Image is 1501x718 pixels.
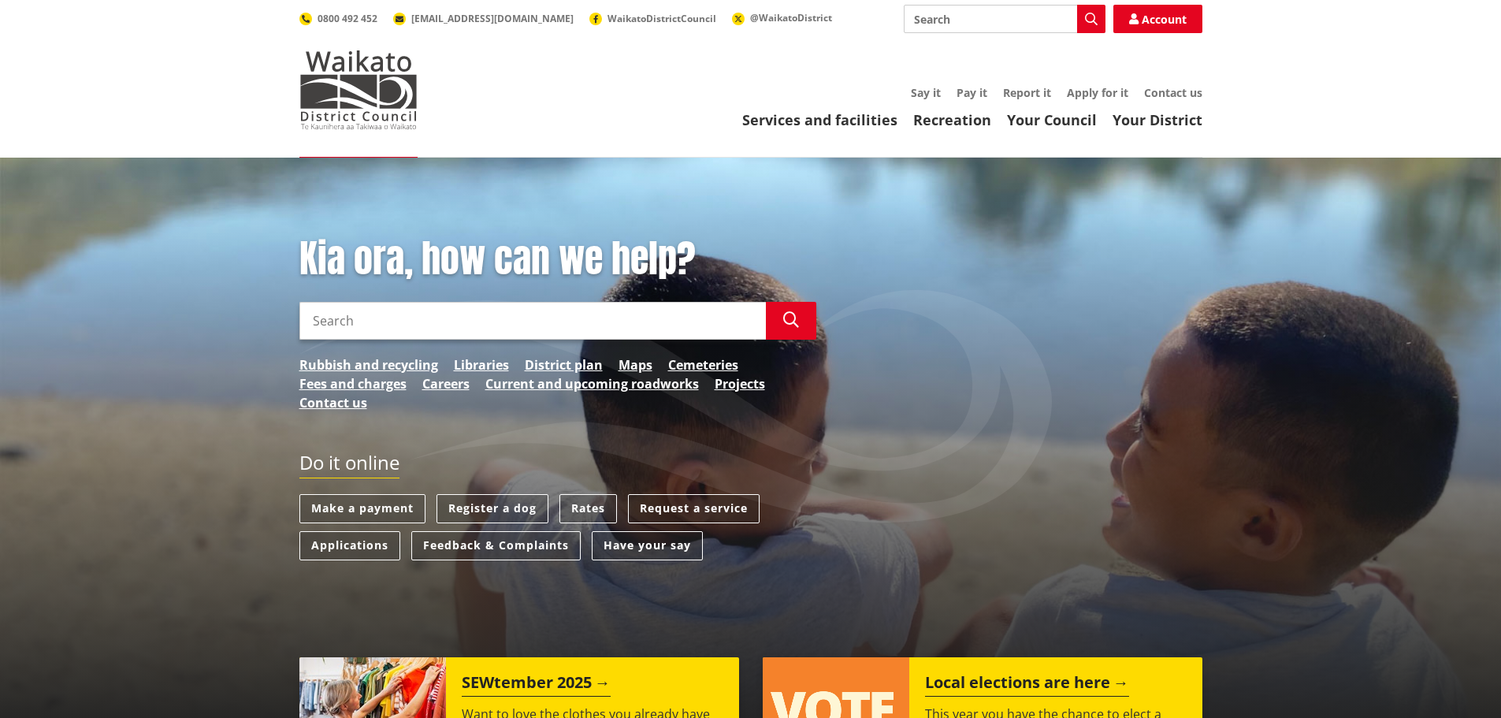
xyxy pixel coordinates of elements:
a: Maps [619,355,652,374]
a: Projects [715,374,765,393]
img: Waikato District Council - Te Kaunihera aa Takiwaa o Waikato [299,50,418,129]
a: Contact us [1144,85,1202,100]
a: Request a service [628,494,760,523]
a: Fees and charges [299,374,407,393]
span: WaikatoDistrictCouncil [607,12,716,25]
a: Have your say [592,531,703,560]
h2: Local elections are here [925,673,1129,697]
h2: SEWtember 2025 [462,673,611,697]
h1: Kia ora, how can we help? [299,236,816,282]
a: Feedback & Complaints [411,531,581,560]
a: Rubbish and recycling [299,355,438,374]
a: Report it [1003,85,1051,100]
a: Applications [299,531,400,560]
a: Your District [1113,110,1202,129]
a: Rates [559,494,617,523]
a: Contact us [299,393,367,412]
a: [EMAIL_ADDRESS][DOMAIN_NAME] [393,12,574,25]
a: Account [1113,5,1202,33]
a: District plan [525,355,603,374]
a: Say it [911,85,941,100]
a: Recreation [913,110,991,129]
a: WaikatoDistrictCouncil [589,12,716,25]
a: Current and upcoming roadworks [485,374,699,393]
a: 0800 492 452 [299,12,377,25]
a: Pay it [957,85,987,100]
a: Cemeteries [668,355,738,374]
a: @WaikatoDistrict [732,11,832,24]
input: Search input [904,5,1105,33]
a: Services and facilities [742,110,897,129]
span: 0800 492 452 [318,12,377,25]
span: [EMAIL_ADDRESS][DOMAIN_NAME] [411,12,574,25]
a: Apply for it [1067,85,1128,100]
h2: Do it online [299,452,399,479]
span: @WaikatoDistrict [750,11,832,24]
a: Register a dog [437,494,548,523]
input: Search input [299,302,766,340]
a: Libraries [454,355,509,374]
a: Your Council [1007,110,1097,129]
a: Careers [422,374,470,393]
a: Make a payment [299,494,425,523]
